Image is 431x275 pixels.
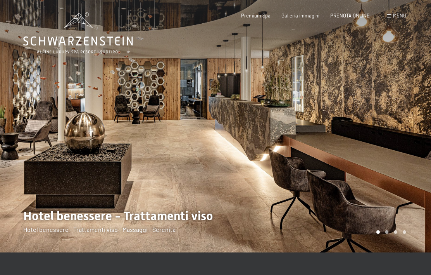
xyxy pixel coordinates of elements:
div: Carousel Page 2 [385,230,389,234]
a: Premium Spa [241,12,271,19]
div: Carousel Pagination [374,230,406,234]
div: Carousel Page 1 (Current Slide) [376,230,380,234]
span: Menu [393,12,406,19]
div: Carousel Page 3 [394,230,397,234]
a: Galleria immagini [281,12,319,19]
a: PRENOTA ONLINE [330,12,370,19]
div: Carousel Page 4 [403,230,406,234]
